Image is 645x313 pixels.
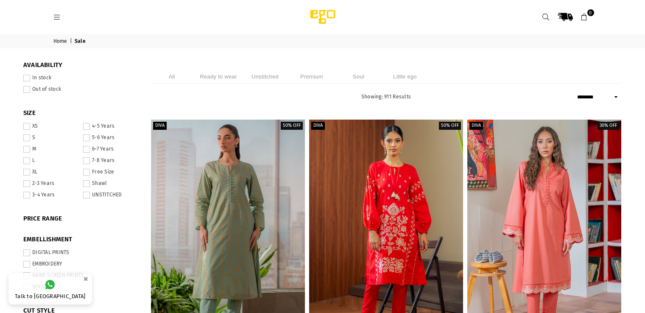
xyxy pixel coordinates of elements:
[587,9,594,16] span: 0
[47,34,598,48] nav: breadcrumbs
[598,122,619,130] label: 30% off
[287,8,359,25] img: Ego
[23,180,78,187] label: 2-3 Years
[23,272,138,279] label: HAND SCREEN PRINTS
[311,122,325,130] label: Diva
[83,180,138,187] label: Shawl
[23,215,138,223] span: PRICE RANGE
[577,9,592,25] a: 0
[539,9,554,25] a: Search
[8,273,92,305] a: Talk to [GEOGRAPHIC_DATA]
[83,146,138,153] label: 6-7 Years
[384,70,426,84] li: Little ego
[23,134,78,141] label: S
[70,38,73,45] span: |
[153,122,167,130] label: Diva
[244,70,286,84] li: Unstitched
[361,94,411,100] span: Showing: 911 Results
[23,75,138,81] label: In stock
[53,38,69,45] a: Home
[23,192,78,198] label: 3-4 Years
[81,272,91,286] button: ×
[83,134,138,141] label: 5-6 Years
[281,122,303,130] label: 50% off
[75,38,87,45] span: Sale
[50,14,65,20] a: Menu
[83,157,138,164] label: 7-8 Years
[23,123,78,130] label: XS
[23,61,138,70] span: Availability
[23,109,138,117] span: SIZE
[23,235,138,244] span: EMBELLISHMENT
[23,249,138,256] label: DIGITAL PRINTS
[290,70,333,84] li: Premium
[83,169,138,176] label: Free Size
[197,70,240,84] li: Ready to wear
[23,146,78,153] label: M
[23,169,78,176] label: XL
[337,70,380,84] li: Soul
[23,86,138,93] label: Out of stock
[439,122,461,130] label: 50% off
[23,157,78,164] label: L
[23,261,138,268] label: EMBROIDERY
[83,123,138,130] label: 4-5 Years
[469,122,483,130] label: Diva
[151,70,193,84] li: All
[83,192,138,198] label: UNSTITCHED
